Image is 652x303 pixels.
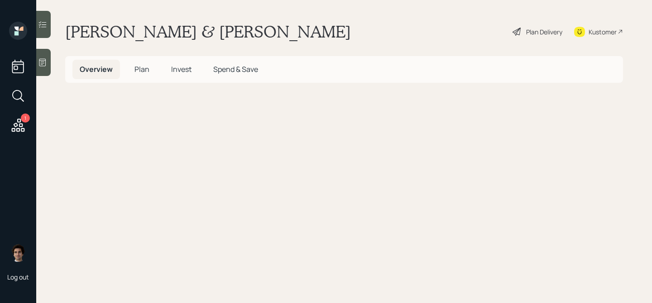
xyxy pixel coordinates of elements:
div: Kustomer [589,27,617,37]
div: 1 [21,114,30,123]
span: Overview [80,64,113,74]
div: Plan Delivery [526,27,562,37]
div: Log out [7,273,29,281]
span: Spend & Save [213,64,258,74]
h1: [PERSON_NAME] & [PERSON_NAME] [65,22,351,42]
span: Invest [171,64,192,74]
span: Plan [134,64,149,74]
img: harrison-schaefer-headshot-2.png [9,244,27,262]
